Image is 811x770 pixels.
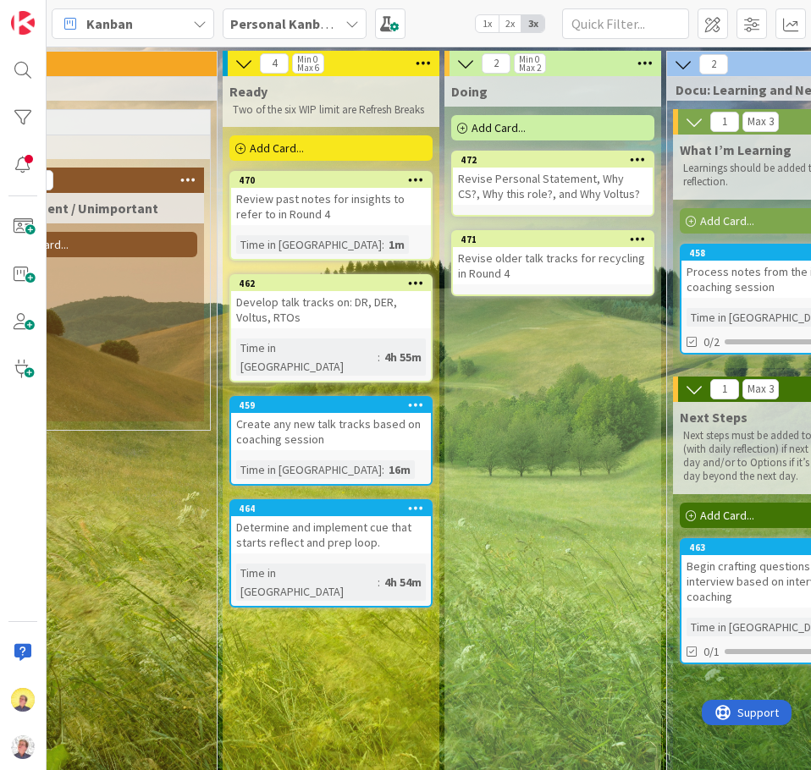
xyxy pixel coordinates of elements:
span: 2 [699,54,728,74]
div: 459 [231,398,431,413]
div: Determine and implement cue that starts reflect and prep loop. [231,516,431,553]
span: : [382,460,384,479]
span: 4 [260,53,289,74]
img: JW [11,688,35,712]
div: 464 [231,501,431,516]
span: What I’m Learning [680,141,792,158]
div: Time in [GEOGRAPHIC_DATA] [236,564,378,601]
img: Visit kanbanzone.com [11,11,35,35]
span: Add Card... [700,213,754,228]
div: Min 0 [519,55,539,63]
div: Time in [GEOGRAPHIC_DATA] [236,338,378,376]
div: 459 [239,399,431,411]
a: 464Determine and implement cue that starts reflect and prep loop.Time in [GEOGRAPHIC_DATA]:4h 54m [229,499,433,608]
div: Time in [GEOGRAPHIC_DATA] [236,235,382,254]
span: 0/2 [703,333,720,351]
a: 470Review past notes for insights to refer to in Round 4Time in [GEOGRAPHIC_DATA]:1m [229,171,433,261]
div: 459Create any new talk tracks based on coaching session [231,398,431,450]
span: 2x [499,15,521,32]
a: 471Revise older talk tracks for recycling in Round 4 [451,230,654,296]
div: 4h 55m [380,348,426,366]
span: Doing [451,83,488,100]
div: Time in [GEOGRAPHIC_DATA] [236,460,382,479]
a: 472Revise Personal Statement, Why CS?, Why this role?, and Why Voltus? [451,151,654,217]
div: 462 [239,278,431,289]
span: 0/1 [703,643,720,661]
span: 1 [710,112,739,132]
span: Kanban [86,14,133,34]
div: Min 0 [297,55,317,63]
div: Revise Personal Statement, Why CS?, Why this role?, and Why Voltus? [453,168,653,205]
div: Max 3 [748,118,774,126]
div: 1m [384,235,409,254]
span: 3x [521,15,544,32]
div: 470 [239,174,431,186]
span: Add Card... [472,120,526,135]
div: 462 [231,276,431,291]
span: Add Card... [700,508,754,523]
div: Max 6 [297,63,319,72]
span: : [378,348,380,366]
span: 1x [476,15,499,32]
b: Personal Kanban [DATE] [230,15,378,32]
div: 470 [231,173,431,188]
div: Develop talk tracks on: DR, DER, Voltus, RTOs [231,291,431,328]
div: 471 [461,234,653,245]
div: 471 [453,232,653,247]
div: Revise older talk tracks for recycling in Round 4 [453,247,653,284]
div: Max 2 [519,63,541,72]
div: 464 [239,503,431,514]
div: 472Revise Personal Statement, Why CS?, Why this role?, and Why Voltus? [453,152,653,205]
div: 464Determine and implement cue that starts reflect and prep loop. [231,501,431,553]
span: : [382,235,384,254]
div: Max 3 [748,385,774,393]
div: Create any new talk tracks based on coaching session [231,413,431,450]
span: Support [36,3,77,23]
img: avatar [11,735,35,759]
div: Review past notes for insights to refer to in Round 4 [231,188,431,225]
div: 4h 54m [380,573,426,591]
span: Add Card... [250,140,304,156]
span: : [378,573,380,591]
div: 471Revise older talk tracks for recycling in Round 4 [453,232,653,284]
div: 472 [453,152,653,168]
p: Two of the six WIP limit are Refresh Breaks [233,103,429,117]
a: 462Develop talk tracks on: DR, DER, Voltus, RTOsTime in [GEOGRAPHIC_DATA]:4h 55m [229,274,433,382]
a: 459Create any new talk tracks based on coaching sessionTime in [GEOGRAPHIC_DATA]:16m [229,396,433,486]
span: Ready [229,83,268,100]
span: Next Steps [680,409,748,426]
span: 1 [710,379,739,399]
div: 470Review past notes for insights to refer to in Round 4 [231,173,431,225]
span: 2 [482,53,510,74]
div: 472 [461,154,653,166]
div: 462Develop talk tracks on: DR, DER, Voltus, RTOs [231,276,431,328]
input: Quick Filter... [562,8,689,39]
div: 16m [384,460,415,479]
